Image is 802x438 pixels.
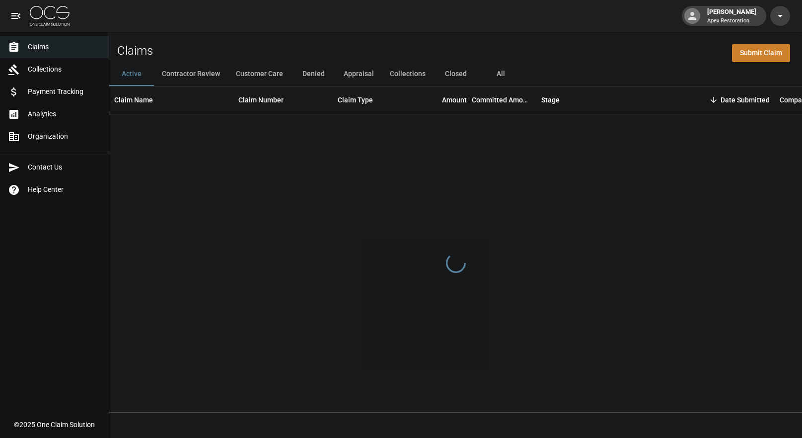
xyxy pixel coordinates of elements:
button: Denied [291,62,336,86]
div: Stage [536,86,685,114]
span: Claims [28,42,101,52]
div: Stage [541,86,560,114]
div: Claim Number [238,86,284,114]
span: Organization [28,131,101,142]
button: Contractor Review [154,62,228,86]
div: Date Submitted [721,86,770,114]
div: [PERSON_NAME] [703,7,760,25]
button: Active [109,62,154,86]
a: Submit Claim [732,44,790,62]
div: Committed Amount [472,86,531,114]
p: Apex Restoration [707,17,756,25]
div: Date Submitted [685,86,775,114]
div: dynamic tabs [109,62,802,86]
img: ocs-logo-white-transparent.png [30,6,70,26]
span: Help Center [28,184,101,195]
div: Claim Type [333,86,407,114]
button: open drawer [6,6,26,26]
button: Closed [434,62,478,86]
span: Collections [28,64,101,75]
div: Amount [442,86,467,114]
button: Customer Care [228,62,291,86]
div: Claim Type [338,86,373,114]
span: Contact Us [28,162,101,173]
span: Analytics [28,109,101,119]
div: Committed Amount [472,86,536,114]
div: Claim Name [109,86,233,114]
span: Payment Tracking [28,87,101,97]
div: Claim Number [233,86,333,114]
h2: Claims [117,44,153,58]
button: Appraisal [336,62,382,86]
button: All [478,62,523,86]
div: Amount [407,86,472,114]
div: © 2025 One Claim Solution [14,420,95,430]
div: Claim Name [114,86,153,114]
button: Collections [382,62,434,86]
button: Sort [707,93,721,107]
